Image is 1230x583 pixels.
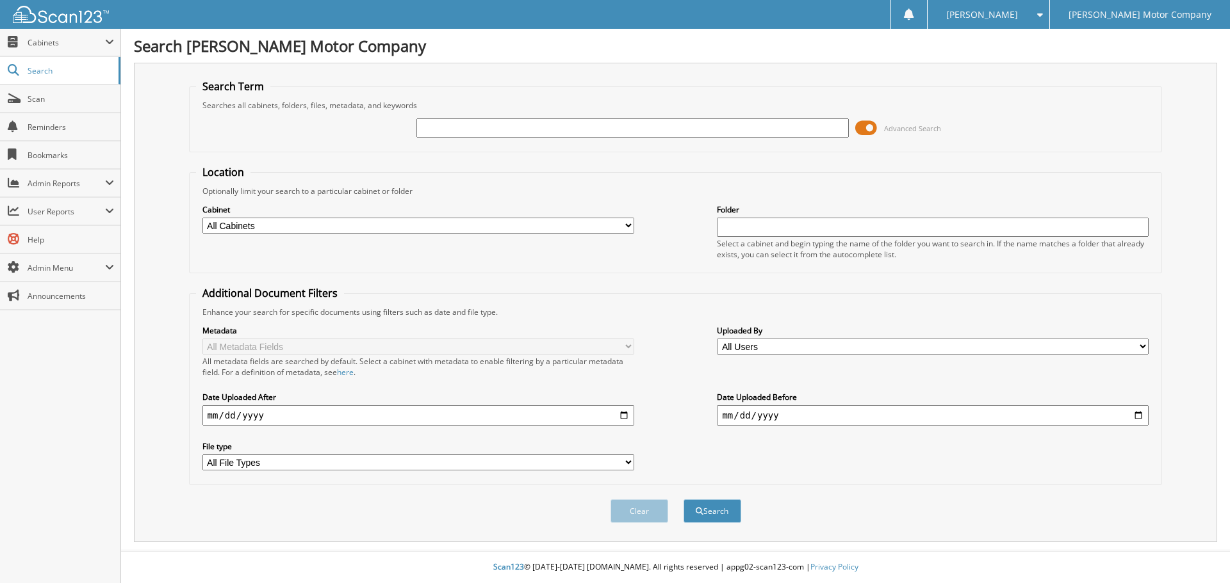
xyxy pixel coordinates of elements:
[337,367,354,378] a: here
[13,6,109,23] img: scan123-logo-white.svg
[28,262,105,273] span: Admin Menu
[28,93,114,104] span: Scan
[202,405,634,426] input: start
[134,35,1217,56] h1: Search [PERSON_NAME] Motor Company
[28,37,105,48] span: Cabinets
[1069,11,1211,19] span: [PERSON_NAME] Motor Company
[202,325,634,336] label: Metadata
[202,204,634,215] label: Cabinet
[884,124,941,133] span: Advanced Search
[28,178,105,189] span: Admin Reports
[196,186,1156,196] div: Optionally limit your search to a particular cabinet or folder
[28,150,114,161] span: Bookmarks
[121,552,1230,583] div: © [DATE]-[DATE] [DOMAIN_NAME]. All rights reserved | appg02-scan123-com |
[946,11,1018,19] span: [PERSON_NAME]
[28,122,114,132] span: Reminders
[196,307,1156,317] div: Enhance your search for specific documents using filters such as date and file type.
[684,499,741,523] button: Search
[717,392,1149,403] label: Date Uploaded Before
[717,204,1149,215] label: Folder
[202,441,634,452] label: File type
[196,165,250,179] legend: Location
[202,392,634,403] label: Date Uploaded After
[717,325,1149,336] label: Uploaded By
[202,356,634,378] div: All metadata fields are searched by default. Select a cabinet with metadata to enable filtering b...
[28,291,114,301] span: Announcements
[810,561,858,572] a: Privacy Policy
[717,405,1149,426] input: end
[196,286,344,300] legend: Additional Document Filters
[28,206,105,217] span: User Reports
[493,561,524,572] span: Scan123
[28,65,112,76] span: Search
[196,100,1156,111] div: Searches all cabinets, folders, files, metadata, and keywords
[611,499,668,523] button: Clear
[196,79,270,93] legend: Search Term
[717,238,1149,260] div: Select a cabinet and begin typing the name of the folder you want to search in. If the name match...
[28,234,114,245] span: Help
